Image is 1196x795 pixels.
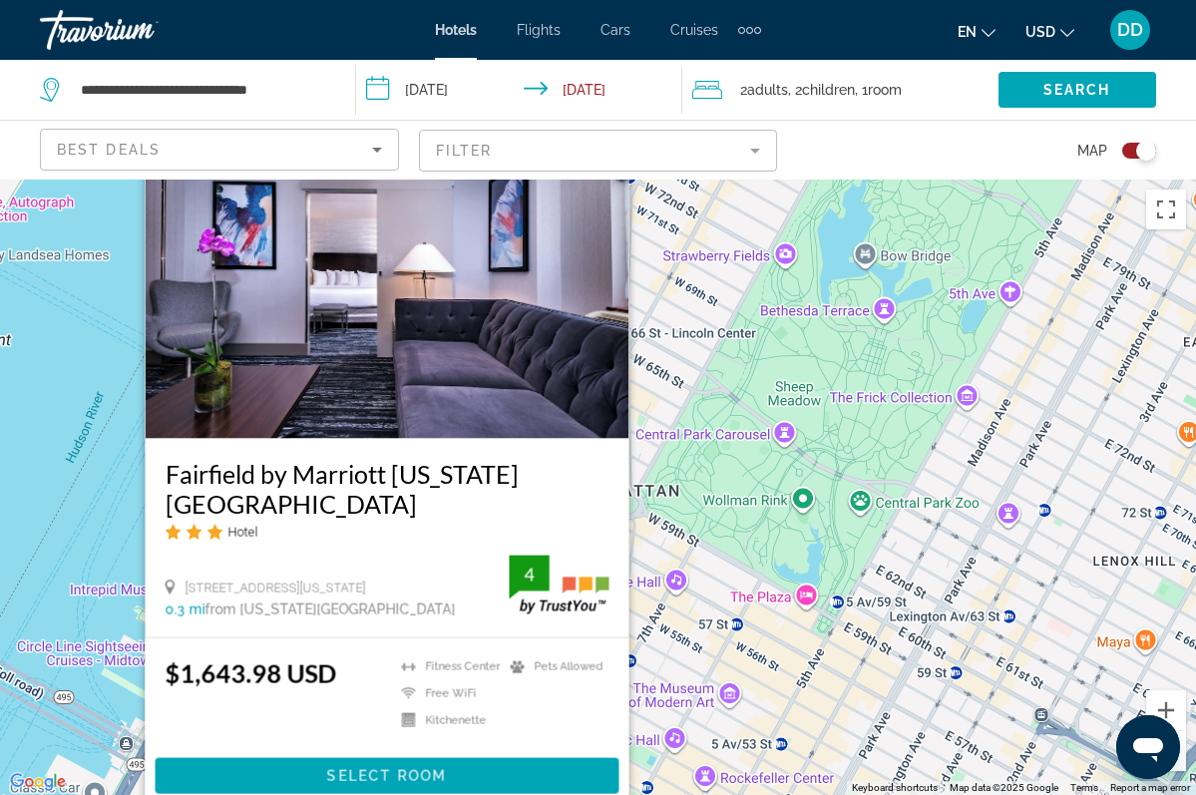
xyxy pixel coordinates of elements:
a: Cruises [670,22,718,38]
button: Change currency [1025,17,1074,46]
span: Map data ©2025 Google [950,782,1058,793]
button: Search [998,72,1156,108]
img: Hotel image [145,119,628,438]
a: Travorium [40,4,239,56]
mat-select: Sort by [57,138,382,162]
span: , 2 [788,76,855,104]
span: 0.3 mi [165,601,204,617]
img: Google [5,769,71,795]
a: Select Room [155,767,618,782]
span: Hotel [227,524,257,539]
button: Extra navigation items [738,14,761,46]
span: Room [868,82,902,98]
button: Filter [419,129,778,173]
a: Flights [517,22,561,38]
button: Keyboard shortcuts [852,781,938,795]
span: Best Deals [57,142,161,158]
button: Check-in date: Dec 24, 2025 Check-out date: Dec 27, 2025 [356,60,682,120]
div: 3 star Hotel [165,523,608,540]
a: Terms (opens in new tab) [1070,782,1098,793]
li: Fitness Center [391,658,500,675]
button: Toggle fullscreen view [1146,190,1186,229]
li: Pets Allowed [500,658,608,675]
button: User Menu [1104,9,1156,51]
span: [STREET_ADDRESS][US_STATE] [185,580,365,595]
a: Cars [600,22,630,38]
a: Report a map error [1110,782,1190,793]
span: USD [1025,24,1055,40]
ins: $1,643.98 USD [165,658,336,688]
iframe: Button to launch messaging window [1116,715,1180,779]
button: Travelers: 2 adults, 2 children [682,60,998,120]
button: Toggle map [1107,142,1156,160]
button: Change language [958,17,996,46]
span: DD [1117,20,1143,40]
span: Children [802,82,855,98]
span: Map [1077,137,1107,165]
a: Fairfield by Marriott [US_STATE][GEOGRAPHIC_DATA] [165,458,608,518]
span: from [US_STATE][GEOGRAPHIC_DATA] [204,601,455,617]
span: Select Room [326,768,446,784]
li: Kitchenette [391,711,500,728]
span: Adults [747,82,788,98]
img: trustyou-badge.svg [509,555,608,613]
span: , 1 [855,76,902,104]
div: 4 [509,562,549,586]
span: 2 [740,76,788,104]
span: Search [1043,82,1111,98]
li: Free WiFi [391,684,500,701]
button: Select Room [155,758,618,794]
a: Hotels [435,22,477,38]
span: en [958,24,977,40]
a: Open this area in Google Maps (opens a new window) [5,769,71,795]
button: Zoom in [1146,690,1186,730]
